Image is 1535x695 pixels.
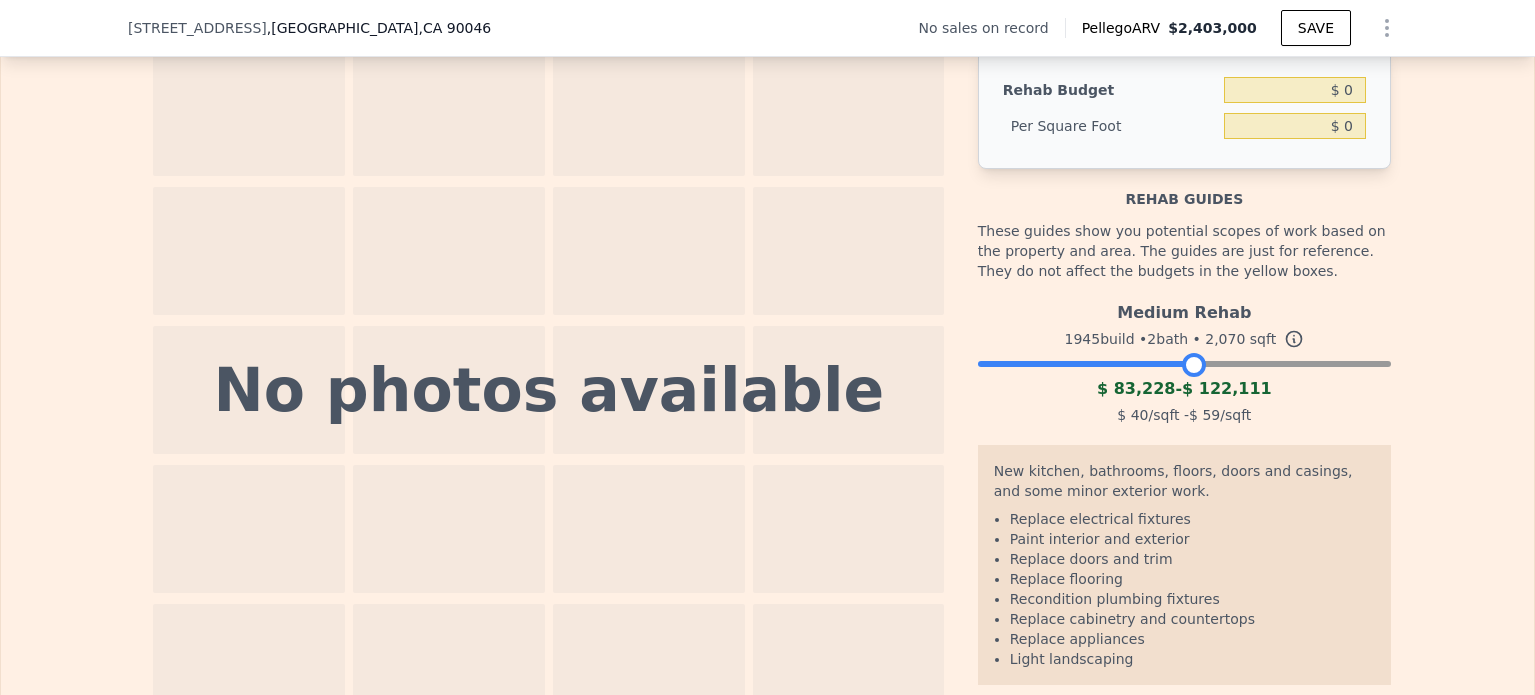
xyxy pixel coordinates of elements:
li: Replace cabinetry and countertops [1010,609,1375,629]
div: No sales on record [918,18,1064,38]
div: Rehab Budget [1003,72,1216,108]
li: Replace doors and trim [1010,549,1375,569]
div: - [978,377,1391,401]
button: SAVE [1281,10,1351,46]
div: These guides show you potential scopes of work based on the property and area. The guides are jus... [978,209,1391,293]
span: $2,403,000 [1168,20,1257,36]
div: Medium Rehab [978,293,1391,325]
li: Replace flooring [1010,569,1375,589]
span: 2,070 [1205,331,1245,347]
span: , [GEOGRAPHIC_DATA] [267,18,491,38]
div: Per Square Foot [1003,108,1216,144]
li: Replace electrical fixtures [1010,509,1375,529]
span: [STREET_ADDRESS] [128,18,267,38]
div: 1945 build • 2 bath • sqft [978,325,1391,353]
span: $ 40 [1117,407,1148,423]
li: Replace appliances [1010,629,1375,649]
span: , CA 90046 [418,20,491,36]
li: Recondition plumbing fixtures [1010,589,1375,609]
div: /sqft - /sqft [978,401,1391,429]
button: Show Options [1367,8,1407,48]
li: Paint interior and exterior [1010,529,1375,549]
li: Light landscaping [1010,649,1375,669]
span: Pellego ARV [1082,18,1169,38]
span: $ 122,111 [1182,379,1272,398]
div: Rehab guides [978,169,1391,209]
div: New kitchen, bathrooms, floors, doors and casings, and some minor exterior work. [994,461,1375,509]
span: $ 59 [1189,407,1220,423]
span: $ 83,228 [1097,379,1175,398]
div: No photos available [214,360,885,420]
